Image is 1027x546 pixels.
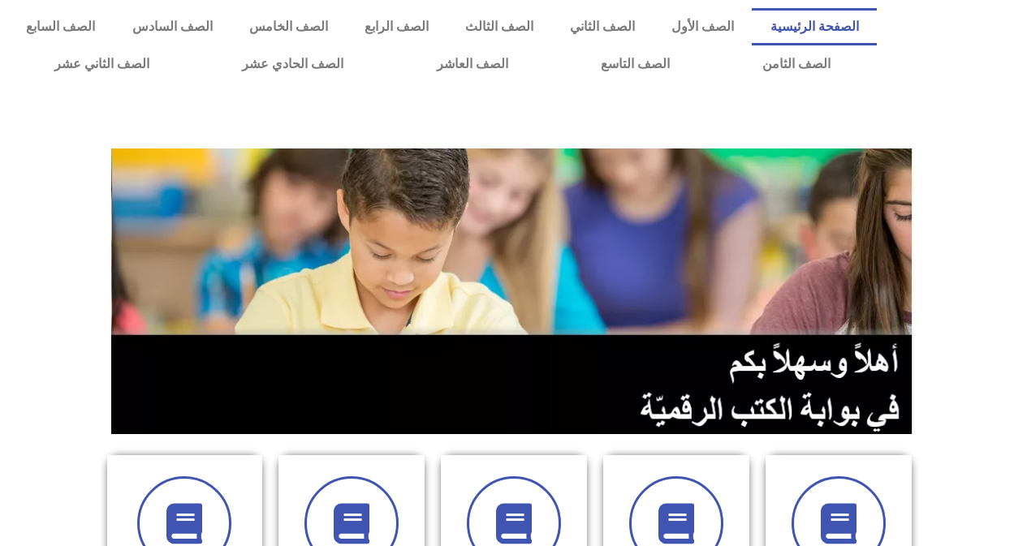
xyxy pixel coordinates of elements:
a: الصف الثالث [447,8,551,45]
a: الصف الثاني [551,8,653,45]
a: الصف الحادي عشر [196,45,390,83]
a: الصف الأول [653,8,752,45]
a: الصف السادس [114,8,231,45]
a: الصف الثاني عشر [8,45,196,83]
a: الصف الخامس [231,8,346,45]
a: الصف الثامن [716,45,877,83]
a: الصف التاسع [554,45,716,83]
a: الصف العاشر [391,45,554,83]
a: الصفحة الرئيسية [752,8,877,45]
a: الصف السابع [8,8,114,45]
a: الصف الرابع [346,8,447,45]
